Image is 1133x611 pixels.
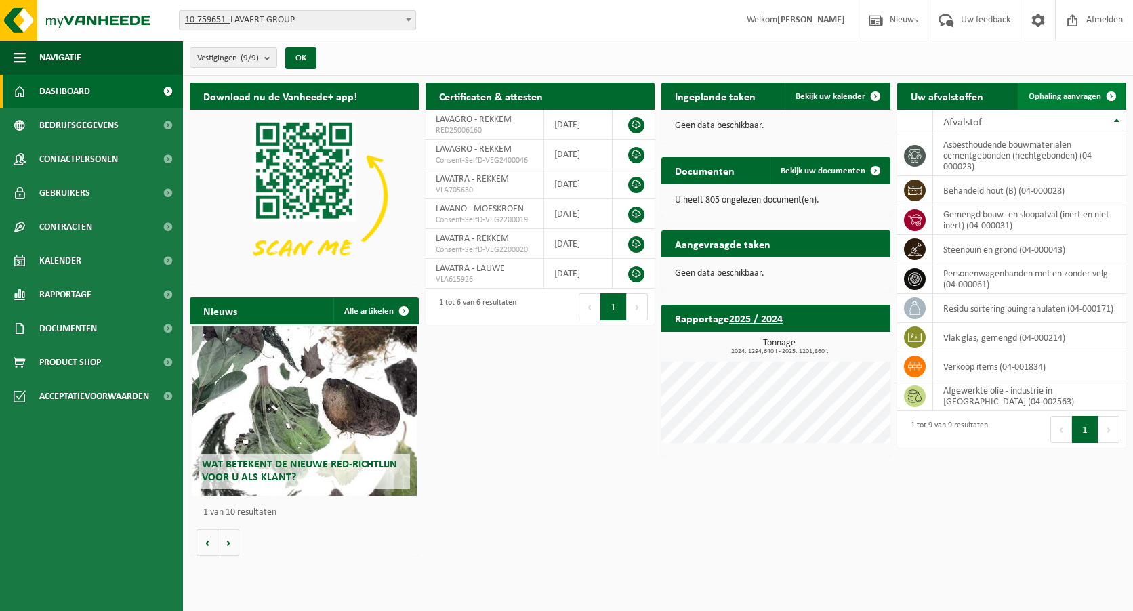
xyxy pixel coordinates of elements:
span: Dashboard [39,75,90,108]
button: Vestigingen(9/9) [190,47,277,68]
span: Bekijk uw kalender [796,92,865,101]
td: vlak glas, gemengd (04-000214) [933,323,1126,352]
p: U heeft 805 ongelezen document(en). [675,196,877,205]
span: Gebruikers [39,176,90,210]
span: Navigatie [39,41,81,75]
td: [DATE] [544,169,613,199]
td: verkoop items (04-001834) [933,352,1126,381]
div: 1 tot 9 van 9 resultaten [904,415,988,444]
td: afgewerkte olie - industrie in [GEOGRAPHIC_DATA] (04-002563) [933,381,1126,411]
span: Bekijk uw documenten [781,167,865,175]
h2: Documenten [661,157,748,184]
span: Consent-SelfD-VEG2200019 [436,215,533,226]
td: personenwagenbanden met en zonder velg (04-000061) [933,264,1126,294]
tcxspan: Call 10-759651 - via 3CX [185,15,230,25]
span: VLA615926 [436,274,533,285]
span: 10-759651 - LAVAERT GROUP [179,10,416,30]
button: 1 [600,293,627,320]
span: Consent-SelfD-VEG2200020 [436,245,533,255]
button: OK [285,47,316,69]
p: 1 van 10 resultaten [203,508,412,518]
count: (9/9) [241,54,259,62]
button: Next [627,293,648,320]
td: [DATE] [544,110,613,140]
span: Contactpersonen [39,142,118,176]
span: 2024: 1294,640 t - 2025: 1201,860 t [668,348,890,355]
span: LAVANO - MOESKROEN [436,204,524,214]
span: Acceptatievoorwaarden [39,379,149,413]
a: Bekijk rapportage [789,331,889,358]
p: Geen data beschikbaar. [675,121,877,131]
td: behandeld hout (B) (04-000028) [933,176,1126,205]
span: LAVATRA - REKKEM [436,234,509,244]
span: RED25006160 [436,125,533,136]
a: Bekijk uw documenten [770,157,889,184]
a: Bekijk uw kalender [785,83,889,110]
span: Bedrijfsgegevens [39,108,119,142]
span: LAVATRA - LAUWE [436,264,505,274]
h2: Uw afvalstoffen [897,83,997,109]
img: Download de VHEPlus App [190,110,419,282]
tcxspan: Call 2025 / 2024 via 3CX [729,314,783,325]
h2: Rapportage [661,305,796,331]
span: Product Shop [39,345,101,379]
span: Rapportage [39,278,91,312]
h2: Download nu de Vanheede+ app! [190,83,371,109]
td: residu sortering puingranulaten (04-000171) [933,294,1126,323]
strong: [PERSON_NAME] [777,15,845,25]
span: Documenten [39,312,97,345]
span: VLA705630 [436,185,533,196]
a: Wat betekent de nieuwe RED-richtlijn voor u als klant? [192,326,416,496]
button: Previous [1050,416,1072,443]
button: Vorige [197,529,218,556]
h2: Aangevraagde taken [661,230,784,257]
a: Alle artikelen [333,297,417,324]
span: Ophaling aanvragen [1029,92,1101,101]
td: gemengd bouw- en sloopafval (inert en niet inert) (04-000031) [933,205,1126,235]
td: steenpuin en grond (04-000043) [933,235,1126,264]
span: 10-759651 - LAVAERT GROUP [180,11,415,30]
button: Volgende [218,529,239,556]
td: [DATE] [544,199,613,229]
td: [DATE] [544,229,613,259]
span: Contracten [39,210,92,244]
span: Kalender [39,244,81,278]
h2: Nieuws [190,297,251,324]
span: LAVAGRO - REKKEM [436,144,512,154]
td: asbesthoudende bouwmaterialen cementgebonden (hechtgebonden) (04-000023) [933,135,1126,176]
h2: Certificaten & attesten [426,83,556,109]
span: Consent-SelfD-VEG2400046 [436,155,533,166]
td: [DATE] [544,259,613,289]
button: Previous [579,293,600,320]
button: 1 [1072,416,1098,443]
h3: Tonnage [668,339,890,355]
span: LAVAGRO - REKKEM [436,114,512,125]
td: [DATE] [544,140,613,169]
h2: Ingeplande taken [661,83,769,109]
button: Next [1098,416,1119,443]
span: LAVATRA - REKKEM [436,174,509,184]
span: Vestigingen [197,48,259,68]
div: 1 tot 6 van 6 resultaten [432,292,516,322]
span: Afvalstof [943,117,982,128]
span: Wat betekent de nieuwe RED-richtlijn voor u als klant? [202,459,397,483]
p: Geen data beschikbaar. [675,269,877,278]
a: Ophaling aanvragen [1018,83,1125,110]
